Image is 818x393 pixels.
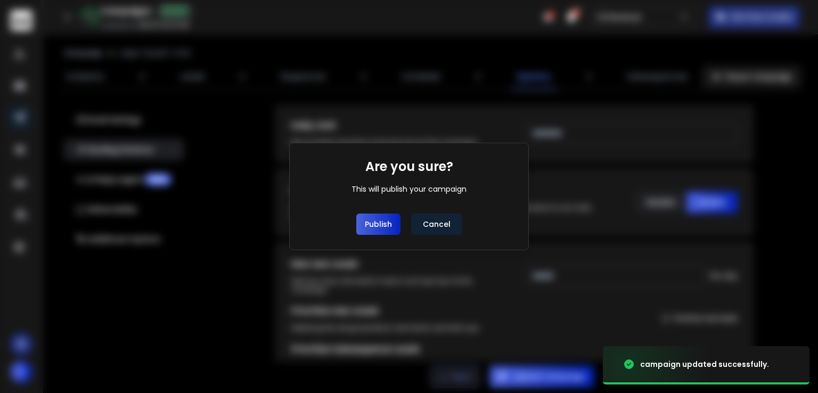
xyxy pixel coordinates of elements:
div: This will publish your campaign [351,184,467,194]
div: campaign updated successfully. [640,359,769,370]
button: Publish [356,214,400,235]
h1: Are you sure? [365,158,453,175]
button: Cancel [411,214,462,235]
